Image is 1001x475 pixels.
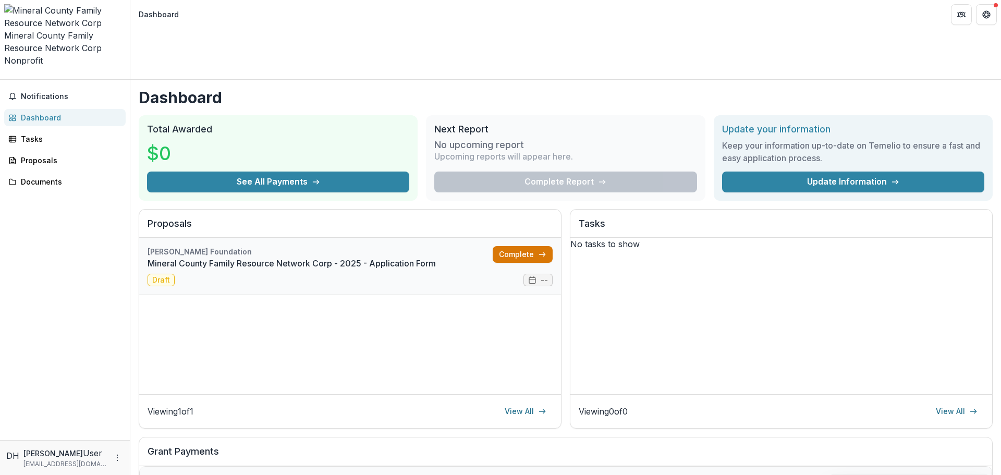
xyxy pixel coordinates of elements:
[4,109,126,126] a: Dashboard
[21,133,117,144] div: Tasks
[147,172,409,192] button: See All Payments
[976,4,997,25] button: Get Help
[434,124,697,135] h2: Next Report
[148,405,193,418] p: Viewing 1 of 1
[434,150,573,163] p: Upcoming reports will appear here.
[147,124,409,135] h2: Total Awarded
[434,139,524,151] h3: No upcoming report
[4,4,126,29] img: Mineral County Family Resource Network Corp
[139,88,993,107] h1: Dashboard
[148,446,984,466] h2: Grant Payments
[139,9,179,20] div: Dashboard
[148,218,553,238] h2: Proposals
[951,4,972,25] button: Partners
[498,403,553,420] a: View All
[722,172,984,192] a: Update Information
[493,246,553,263] a: Complete
[570,238,992,250] p: No tasks to show
[111,452,124,464] button: More
[135,7,183,22] nav: breadcrumb
[722,139,984,164] h3: Keep your information up-to-date on Temelio to ensure a fast and easy application process.
[83,447,102,459] p: User
[21,176,117,187] div: Documents
[579,218,984,238] h2: Tasks
[21,155,117,166] div: Proposals
[4,152,126,169] a: Proposals
[148,257,493,270] a: Mineral County Family Resource Network Corp - 2025 - Application Form
[4,173,126,190] a: Documents
[21,112,117,123] div: Dashboard
[579,405,628,418] p: Viewing 0 of 0
[4,130,126,148] a: Tasks
[23,459,107,469] p: [EMAIL_ADDRESS][DOMAIN_NAME]
[930,403,984,420] a: View All
[6,449,19,462] div: Dayla Harvey
[4,29,126,54] div: Mineral County Family Resource Network Corp
[722,124,984,135] h2: Update your information
[23,448,83,459] p: [PERSON_NAME]
[4,88,126,105] button: Notifications
[147,139,171,167] h3: $0
[4,55,43,66] span: Nonprofit
[21,92,121,101] span: Notifications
